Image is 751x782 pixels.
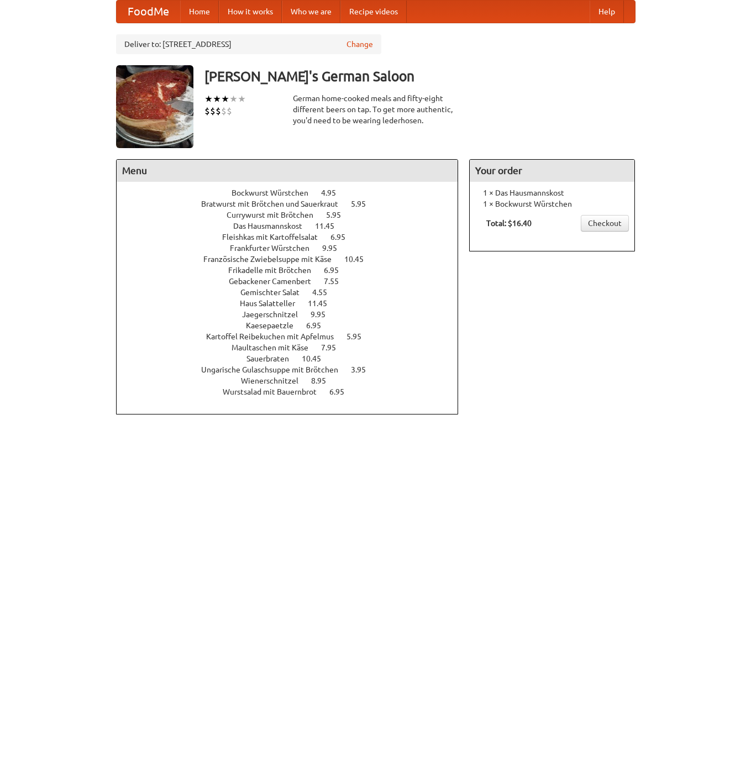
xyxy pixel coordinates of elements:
span: 10.45 [344,255,375,264]
span: Bockwurst Würstchen [232,188,319,197]
a: Bockwurst Würstchen 4.95 [232,188,356,197]
span: 11.45 [315,222,345,230]
span: 7.95 [321,343,347,352]
li: $ [204,105,210,117]
span: Kartoffel Reibekuchen mit Apfelmus [206,332,345,341]
span: Bratwurst mit Brötchen und Sauerkraut [201,200,349,208]
li: ★ [238,93,246,105]
span: Das Hausmannskost [233,222,313,230]
span: Fleishkas mit Kartoffelsalat [222,233,329,242]
span: Currywurst mit Brötchen [227,211,324,219]
span: Maultaschen mit Käse [232,343,319,352]
a: FoodMe [117,1,180,23]
a: Ungarische Gulaschsuppe mit Brötchen 3.95 [201,365,386,374]
span: Wienerschnitzel [241,376,309,385]
span: Gebackener Camenbert [229,277,322,286]
span: 9.95 [311,310,337,319]
a: Bratwurst mit Brötchen und Sauerkraut 5.95 [201,200,386,208]
h3: [PERSON_NAME]'s German Saloon [204,65,636,87]
a: Wurstsalad mit Bauernbrot 6.95 [223,387,365,396]
span: 4.95 [321,188,347,197]
a: Sauerbraten 10.45 [246,354,342,363]
a: Change [346,39,373,50]
li: ★ [229,93,238,105]
div: German home-cooked meals and fifty-eight different beers on tap. To get more authentic, you'd nee... [293,93,459,126]
span: 4.55 [312,288,338,297]
span: Frankfurter Würstchen [230,244,321,253]
a: Maultaschen mit Käse 7.95 [232,343,356,352]
a: Wienerschnitzel 8.95 [241,376,346,385]
h4: Your order [470,160,634,182]
li: ★ [204,93,213,105]
span: 6.95 [324,266,350,275]
a: Kartoffel Reibekuchen mit Apfelmus 5.95 [206,332,382,341]
li: $ [227,105,232,117]
span: 6.95 [330,233,356,242]
a: Frikadelle mit Brötchen 6.95 [228,266,359,275]
span: 6.95 [329,387,355,396]
a: Französische Zwiebelsuppe mit Käse 10.45 [203,255,384,264]
img: angular.jpg [116,65,193,148]
a: Checkout [581,215,629,232]
a: Home [180,1,219,23]
span: Haus Salatteller [240,299,306,308]
a: Das Hausmannskost 11.45 [233,222,355,230]
a: How it works [219,1,282,23]
li: $ [216,105,221,117]
span: 5.95 [326,211,352,219]
span: 8.95 [311,376,337,385]
a: Jaegerschnitzel 9.95 [242,310,346,319]
li: $ [221,105,227,117]
li: 1 × Bockwurst Würstchen [475,198,629,209]
a: Currywurst mit Brötchen 5.95 [227,211,361,219]
li: ★ [221,93,229,105]
span: Kaesepaetzle [246,321,304,330]
a: Gemischter Salat 4.55 [240,288,348,297]
span: Wurstsalad mit Bauernbrot [223,387,328,396]
a: Frankfurter Würstchen 9.95 [230,244,358,253]
a: Who we are [282,1,340,23]
span: Frikadelle mit Brötchen [228,266,322,275]
span: 7.55 [324,277,350,286]
a: Gebackener Camenbert 7.55 [229,277,359,286]
b: Total: $16.40 [486,219,532,228]
span: 3.95 [351,365,377,374]
div: Deliver to: [STREET_ADDRESS] [116,34,381,54]
span: 10.45 [302,354,332,363]
h4: Menu [117,160,458,182]
span: Französische Zwiebelsuppe mit Käse [203,255,343,264]
span: 9.95 [322,244,348,253]
a: Kaesepaetzle 6.95 [246,321,342,330]
a: Haus Salatteller 11.45 [240,299,348,308]
span: Jaegerschnitzel [242,310,309,319]
span: Sauerbraten [246,354,300,363]
span: 6.95 [306,321,332,330]
li: $ [210,105,216,117]
span: 5.95 [346,332,372,341]
span: 11.45 [308,299,338,308]
span: Gemischter Salat [240,288,311,297]
li: 1 × Das Hausmannskost [475,187,629,198]
span: 5.95 [351,200,377,208]
a: Recipe videos [340,1,407,23]
li: ★ [213,93,221,105]
a: Fleishkas mit Kartoffelsalat 6.95 [222,233,366,242]
span: Ungarische Gulaschsuppe mit Brötchen [201,365,349,374]
a: Help [590,1,624,23]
